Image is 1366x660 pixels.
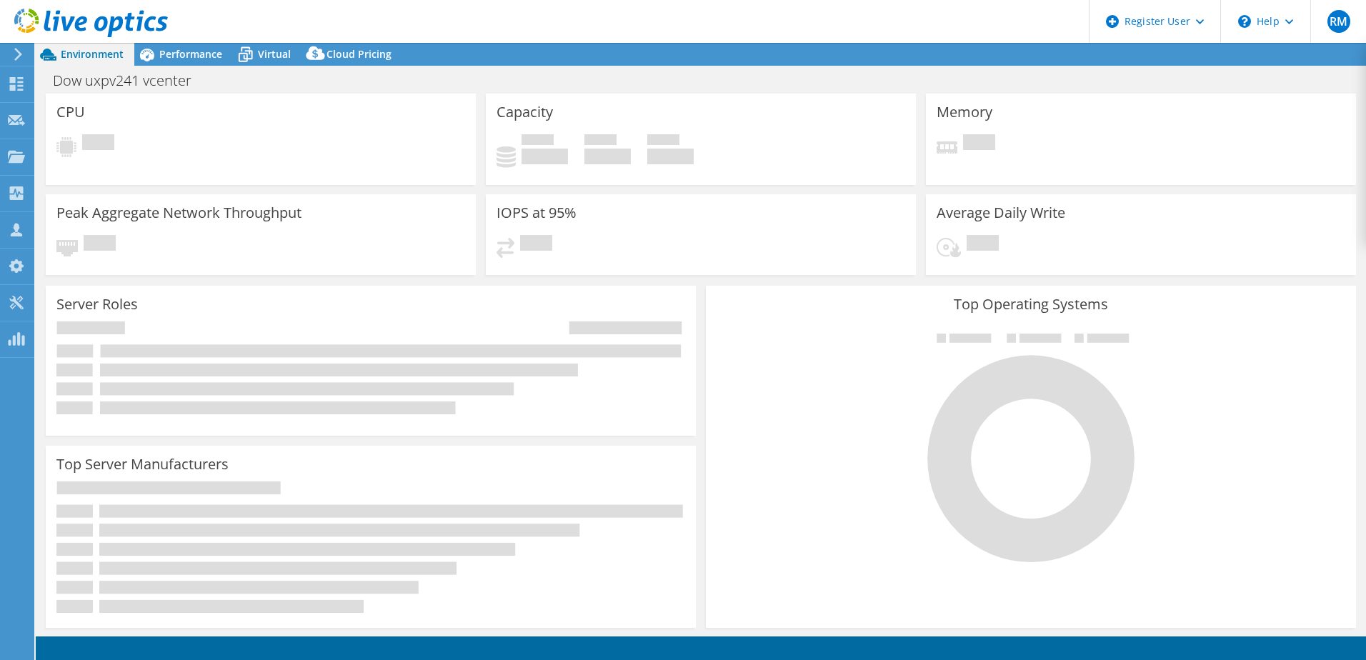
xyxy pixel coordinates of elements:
span: Total [647,134,679,149]
span: Pending [967,235,999,254]
span: Pending [963,134,995,154]
span: Environment [61,47,124,61]
h3: CPU [56,104,85,120]
h3: Top Operating Systems [717,296,1345,312]
h4: 0 GiB [522,149,568,164]
span: Used [522,134,554,149]
h3: Peak Aggregate Network Throughput [56,205,301,221]
span: Performance [159,47,222,61]
h3: Capacity [497,104,553,120]
h4: 0 GiB [584,149,631,164]
span: Pending [520,235,552,254]
h3: Average Daily Write [937,205,1065,221]
span: RM [1327,10,1350,33]
span: Free [584,134,617,149]
span: Pending [84,235,116,254]
span: Cloud Pricing [326,47,392,61]
span: Virtual [258,47,291,61]
h3: Top Server Manufacturers [56,456,229,472]
h3: Server Roles [56,296,138,312]
h1: Dow uxpv241 vcenter [46,73,214,89]
span: Pending [82,134,114,154]
h3: IOPS at 95% [497,205,577,221]
svg: \n [1238,15,1251,28]
h4: 0 GiB [647,149,694,164]
h3: Memory [937,104,992,120]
